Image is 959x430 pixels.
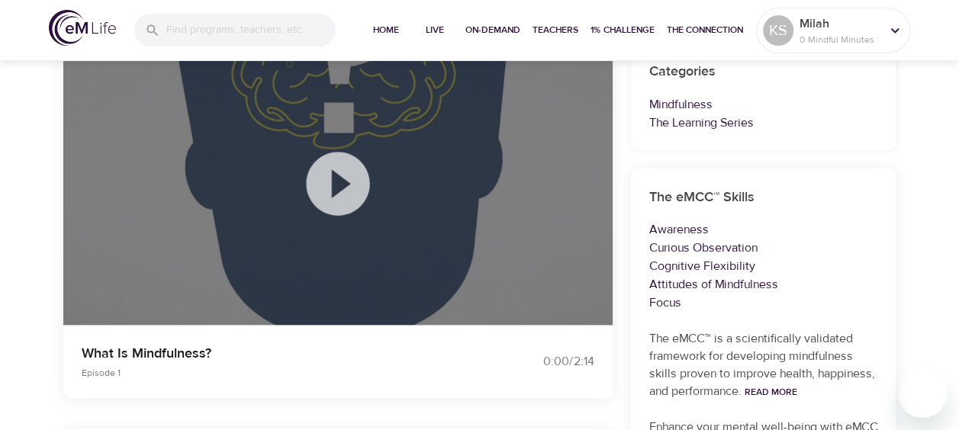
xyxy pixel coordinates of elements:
a: Read More [745,386,797,398]
img: logo [49,10,116,46]
span: 1% Challenge [591,22,655,38]
p: Attitudes of Mindfulness [649,275,878,294]
div: 0:00 / 2:14 [480,353,594,371]
p: 0 Mindful Minutes [800,33,880,47]
span: Live [417,22,453,38]
p: Mindfulness [649,95,878,114]
p: The Learning Series [649,114,878,132]
p: Awareness [649,220,878,239]
p: Milah [800,14,880,33]
p: The eMCC™ is a scientifically validated framework for developing mindfulness skills proven to imp... [649,330,878,400]
input: Find programs, teachers, etc... [166,14,336,47]
p: Episode 1 [82,366,462,380]
iframe: Button to launch messaging window [898,369,947,418]
span: Teachers [533,22,578,38]
span: Home [368,22,404,38]
p: Cognitive Flexibility [649,257,878,275]
p: What Is Mindfulness? [82,343,462,364]
span: On-Demand [465,22,520,38]
p: Focus [649,294,878,312]
span: The Connection [667,22,743,38]
p: Curious Observation [649,239,878,257]
h6: Categories [649,61,878,83]
h6: The eMCC™ Skills [649,187,878,209]
div: KS [763,15,793,46]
